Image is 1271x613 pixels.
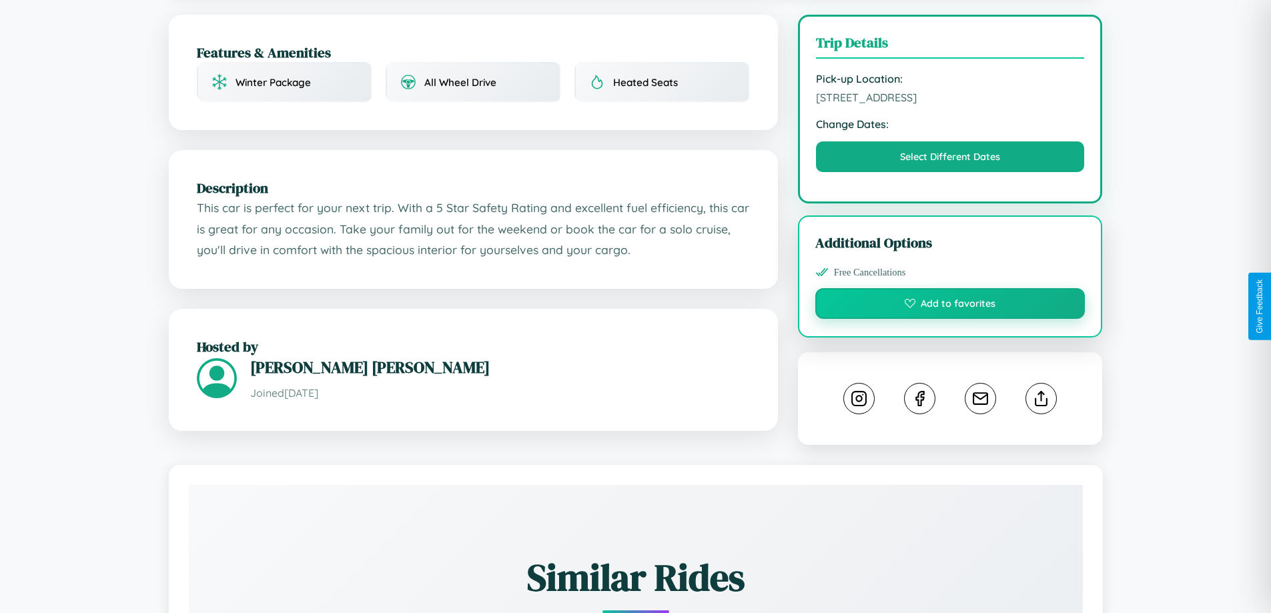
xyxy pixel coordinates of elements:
[816,72,1085,85] strong: Pick-up Location:
[236,76,311,89] span: Winter Package
[816,141,1085,172] button: Select Different Dates
[236,552,1036,603] h2: Similar Rides
[613,76,678,89] span: Heated Seats
[816,91,1085,104] span: [STREET_ADDRESS]
[816,33,1085,59] h3: Trip Details
[250,356,750,378] h3: [PERSON_NAME] [PERSON_NAME]
[834,267,906,278] span: Free Cancellations
[815,288,1086,319] button: Add to favorites
[250,384,750,403] p: Joined [DATE]
[1255,279,1264,334] div: Give Feedback
[815,233,1086,252] h3: Additional Options
[197,337,750,356] h2: Hosted by
[424,76,496,89] span: All Wheel Drive
[197,43,750,62] h2: Features & Amenities
[816,117,1085,131] strong: Change Dates:
[197,178,750,197] h2: Description
[197,197,750,261] p: This car is perfect for your next trip. With a 5 Star Safety Rating and excellent fuel efficiency...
